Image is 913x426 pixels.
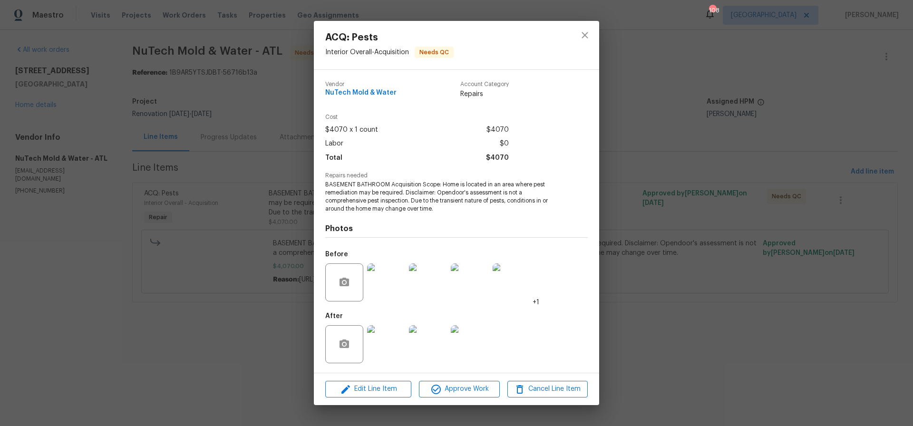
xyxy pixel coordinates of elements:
[325,224,588,233] h4: Photos
[325,123,378,137] span: $4070 x 1 count
[325,381,411,397] button: Edit Line Item
[325,32,454,43] span: ACQ: Pests
[325,81,397,87] span: Vendor
[325,49,409,56] span: Interior Overall - Acquisition
[325,181,562,213] span: BASEMENT BATHROOM Acquisition Scope: Home is located in an area where pest remediation may be req...
[325,173,588,179] span: Repairs needed
[510,383,585,395] span: Cancel Line Item
[507,381,588,397] button: Cancel Line Item
[486,151,509,165] span: $4070
[460,89,509,99] span: Repairs
[416,48,453,57] span: Needs QC
[419,381,499,397] button: Approve Work
[500,137,509,151] span: $0
[709,6,716,15] div: 108
[422,383,496,395] span: Approve Work
[325,151,342,165] span: Total
[328,383,408,395] span: Edit Line Item
[573,24,596,47] button: close
[325,137,343,151] span: Labor
[533,298,539,307] span: +1
[460,81,509,87] span: Account Category
[325,313,343,319] h5: After
[486,123,509,137] span: $4070
[325,89,397,97] span: NuTech Mold & Water
[325,114,509,120] span: Cost
[325,251,348,258] h5: Before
